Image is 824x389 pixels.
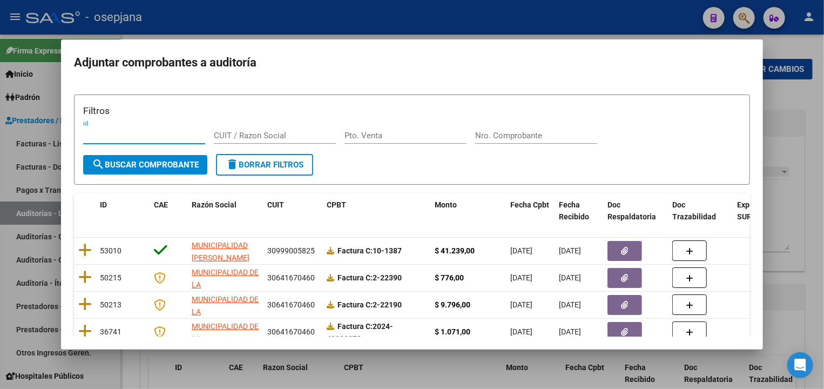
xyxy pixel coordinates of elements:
span: 30999005825 [267,246,315,255]
span: 30641670460 [267,327,315,336]
h2: Adjuntar comprobantes a auditoría [74,52,750,73]
span: 36741 [100,327,121,336]
button: Buscar Comprobante [83,155,207,175]
span: MUNICIPALIDAD DE LA [PERSON_NAME] [192,322,259,356]
strong: 2024-40003878 [327,322,393,343]
span: 30641670460 [267,273,315,282]
datatable-header-cell: Doc Respaldatoria [603,193,668,229]
h3: Filtros [83,104,741,118]
span: MUNICIPALIDAD [PERSON_NAME] [192,241,249,262]
span: Borrar Filtros [226,160,303,170]
datatable-header-cell: ID [96,193,150,229]
span: Fecha Recibido [559,200,589,222]
div: Open Intercom Messenger [787,352,813,378]
span: Factura C: [337,246,373,255]
span: Razón Social [192,200,237,209]
span: [DATE] [559,300,581,309]
datatable-header-cell: Razón Social [187,193,263,229]
strong: 2-22190 [337,300,402,309]
strong: $ 776,00 [435,273,464,282]
datatable-header-cell: CPBT [322,193,430,229]
span: Doc Trazabilidad [672,200,716,222]
mat-icon: delete [226,158,239,171]
span: ID [100,200,107,209]
span: Doc Respaldatoria [607,200,656,222]
strong: 10-1387 [337,246,402,255]
span: Factura C: [337,273,373,282]
strong: 2-22390 [337,273,402,282]
strong: $ 9.796,00 [435,300,470,309]
span: 50215 [100,273,121,282]
span: [DATE] [510,300,532,309]
span: CAE [154,200,168,209]
span: [DATE] [559,327,581,336]
datatable-header-cell: CUIT [263,193,322,229]
mat-icon: search [92,158,105,171]
span: Expediente SUR Asociado [737,200,785,222]
strong: $ 1.071,00 [435,327,470,336]
span: [DATE] [510,327,532,336]
span: [DATE] [510,246,532,255]
span: CUIT [267,200,284,209]
span: [DATE] [559,273,581,282]
span: Factura C: [337,300,373,309]
datatable-header-cell: Expediente SUR Asociado [733,193,792,229]
span: 50213 [100,300,121,309]
span: [DATE] [559,246,581,255]
strong: $ 41.239,00 [435,246,475,255]
datatable-header-cell: Doc Trazabilidad [668,193,733,229]
span: Fecha Cpbt [510,200,549,209]
span: Factura C: [337,322,373,331]
span: CPBT [327,200,346,209]
datatable-header-cell: Fecha Cpbt [506,193,555,229]
button: Borrar Filtros [216,154,313,176]
span: Monto [435,200,457,209]
span: [DATE] [510,273,532,282]
datatable-header-cell: Monto [430,193,506,229]
datatable-header-cell: CAE [150,193,187,229]
span: Buscar Comprobante [92,160,199,170]
span: 30641670460 [267,300,315,309]
datatable-header-cell: Fecha Recibido [555,193,603,229]
span: MUNICIPALIDAD DE LA [PERSON_NAME] [192,268,259,301]
span: 53010 [100,246,121,255]
span: MUNICIPALIDAD DE LA [PERSON_NAME] [192,295,259,328]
